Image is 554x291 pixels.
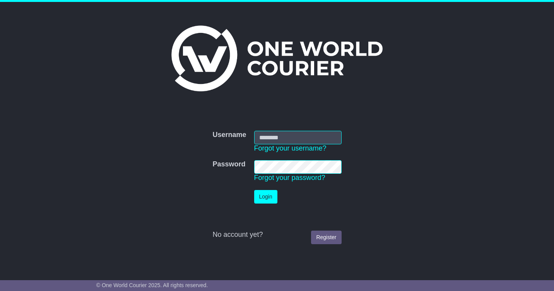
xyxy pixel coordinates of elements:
img: One World [171,26,383,91]
a: Forgot your username? [254,144,327,152]
button: Login [254,190,277,204]
a: Register [311,231,341,244]
a: Forgot your password? [254,174,325,181]
div: No account yet? [212,231,341,239]
label: Password [212,160,245,169]
label: Username [212,131,246,139]
span: © One World Courier 2025. All rights reserved. [96,282,208,288]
